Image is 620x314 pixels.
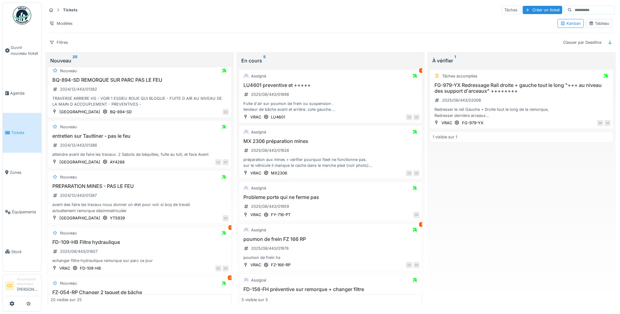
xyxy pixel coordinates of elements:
[5,277,39,296] a: CC Responsable demandeur[PERSON_NAME]
[61,7,80,13] strong: Tickets
[242,236,420,242] h3: poumon de frein FZ 166 RP
[51,77,229,83] h3: BQ-894-SD REMORQUE SUR PARC PAS LE FEU
[271,170,287,176] div: MX2306
[413,170,419,176] div: CP
[462,120,483,126] div: FG-979-YX
[51,258,229,264] div: echanger filtre hydraulique remorque sur parc ce jour
[250,212,261,218] div: VRAC
[604,120,611,126] div: CP
[271,114,285,120] div: LU4601
[560,21,581,26] div: Kanban
[17,277,39,295] li: [PERSON_NAME]
[454,57,456,64] sup: 1
[242,297,268,302] div: 5 visible sur 5
[406,170,412,176] div: CC
[523,6,562,14] div: Créer un ticket
[3,232,41,271] a: Stock
[60,174,77,180] div: Nouveau
[432,107,611,118] div: Redresser le rail Gauche + Droite tout le long de la remorque, Redresser dernière arceaux Remettr...
[60,142,97,148] div: 2024/12/443/01386
[13,6,31,24] img: Badge_color-CXgf-gQk.svg
[597,120,603,126] div: GP
[60,68,77,74] div: Nouveau
[251,227,266,233] div: Assigné
[242,82,420,88] h3: LU4601 preventive et +++++
[271,262,291,268] div: FZ-166-RP
[3,73,41,113] a: Agenda
[442,97,481,103] div: 2025/08/443/02008
[560,38,604,47] div: Classer par Deadline
[406,114,412,120] div: CC
[215,159,221,165] div: CC
[242,157,420,168] div: préparation aux mines + vérifier pourquoi fleet ne fonctionne pas. sur le véhicule il manque le c...
[242,286,420,292] h3: FD-156-FH préventive sur remorque + changer filtre
[419,68,423,73] div: 1
[432,82,611,94] h3: FG-979-YX Redressage Rail droite + gauche tout le long "+++ au niveau des support d'arceaux" ++++...
[419,222,423,227] div: 1
[242,138,420,144] h3: MX 2306 préparation mines
[60,230,77,236] div: Nouveau
[47,19,75,28] div: Modèles
[228,275,233,280] div: 2
[441,120,452,126] div: VRAC
[59,159,100,165] div: [GEOGRAPHIC_DATA]
[250,262,261,268] div: VRAC
[413,114,419,120] div: CP
[251,204,289,209] div: 2025/08/443/01959
[251,73,266,79] div: Assigné
[3,192,41,232] a: Équipements
[242,194,420,200] h3: Probleme porte qui ne ferme pas
[51,239,229,245] h3: FD-109-HB Filtre hydraulique
[51,297,82,302] div: 20 visible sur 25
[60,249,98,254] div: 2025/08/443/01857
[589,21,609,26] div: Tableau
[242,255,420,260] div: poumon de frein hs
[432,134,457,140] div: 1 visible sur 1
[60,124,77,130] div: Nouveau
[51,202,229,213] div: avant des faire les travaux nous donner un état pour voir si bcq de travail actuellement remorque...
[223,109,229,115] div: CC
[51,290,229,295] h3: FZ-054-RP Changer 2 taquet de bâche
[11,45,39,56] span: Ouvrir nouveau ticket
[51,133,229,139] h3: entretien sur Tautliner - pas le feu
[406,262,412,268] div: CC
[11,130,39,136] span: Tickets
[51,95,229,107] div: TRAVERSE ARRIERE HS - VOIR 1 ESSIEU ROUE QUI BLOQUE - FUITE D AIR AU NIVEAU DE LA MAIN D ACCOUPLE...
[250,114,261,120] div: VRAC
[60,280,77,286] div: Nouveau
[242,101,420,112] div: Fuite d'air sur poumon de frein ou suspension . tendeur de bâche avant et arrière. cote gauche. t...
[59,109,100,115] div: [GEOGRAPHIC_DATA]
[3,113,41,152] a: Tickets
[251,245,289,251] div: 2025/08/443/01976
[251,148,289,153] div: 2025/08/443/01928
[413,262,419,268] div: CP
[215,265,221,271] div: CC
[10,90,39,96] span: Agenda
[47,38,71,47] div: Filtres
[223,159,229,165] div: CP
[251,129,266,135] div: Assigné
[5,281,14,290] li: CC
[3,28,41,73] a: Ouvrir nouveau ticket
[223,215,229,221] div: CC
[73,57,77,64] sup: 25
[271,212,291,218] div: FY-716-PT
[502,6,520,14] div: Tâches
[60,86,97,92] div: 2024/12/443/01382
[51,183,229,189] h3: PREPARATION MINES - PAS LE FEU
[228,225,233,230] div: 1
[51,151,229,157] div: attendre avant de faire les travaux. 2 Sabots de béquilles, fuite au toit, et face Avant
[223,265,229,271] div: CP
[251,92,289,97] div: 2025/08/443/01898
[11,249,39,255] span: Stock
[432,57,611,64] div: À vérifier
[251,277,266,283] div: Assigné
[413,212,419,218] div: CP
[3,153,41,192] a: Zones
[59,215,100,221] div: [GEOGRAPHIC_DATA]
[12,209,39,215] span: Équipements
[251,185,266,191] div: Assigné
[17,277,39,286] div: Responsable demandeur
[110,215,125,221] div: YT5939
[442,73,477,79] div: Tâches accomplies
